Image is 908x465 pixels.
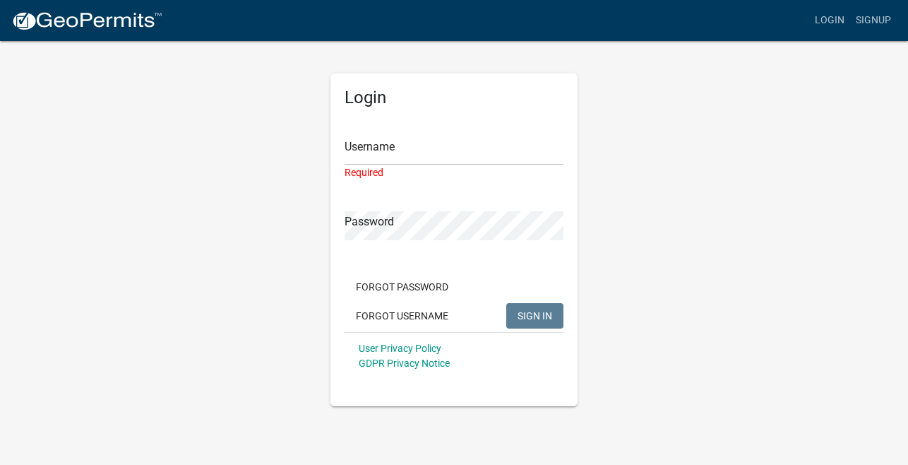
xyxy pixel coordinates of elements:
span: SIGN IN [518,310,552,321]
div: Required [345,165,563,180]
button: SIGN IN [506,303,563,329]
a: GDPR Privacy Notice [359,358,450,369]
a: User Privacy Policy [359,343,441,354]
button: Forgot Password [345,274,460,300]
button: Forgot Username [345,303,460,329]
a: Signup [850,7,897,34]
a: Login [809,7,850,34]
h5: Login [345,88,563,108]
